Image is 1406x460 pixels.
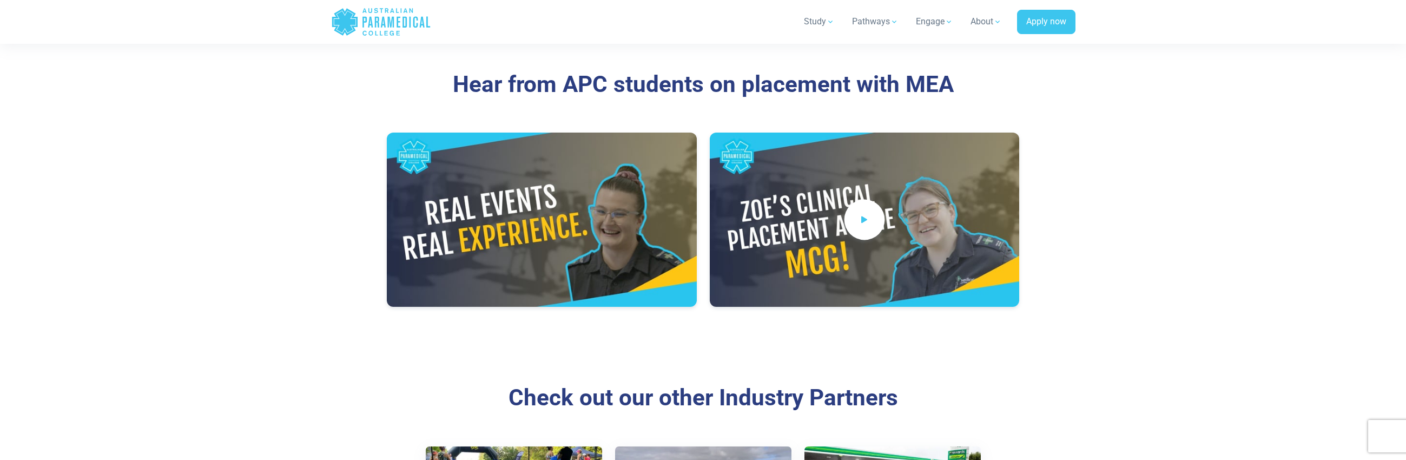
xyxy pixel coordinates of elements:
[387,133,697,307] iframe: Emily's Clinical Placement at the Royal Melbourne Show with Medical Edge
[387,71,1020,98] h3: Hear from APC students on placement with MEA
[331,4,431,40] a: Australian Paramedical College
[797,6,841,37] a: Study
[846,6,905,37] a: Pathways
[909,6,960,37] a: Engage
[1017,10,1075,35] a: Apply now
[387,384,1020,412] h3: Check out our other Industry Partners
[964,6,1008,37] a: About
